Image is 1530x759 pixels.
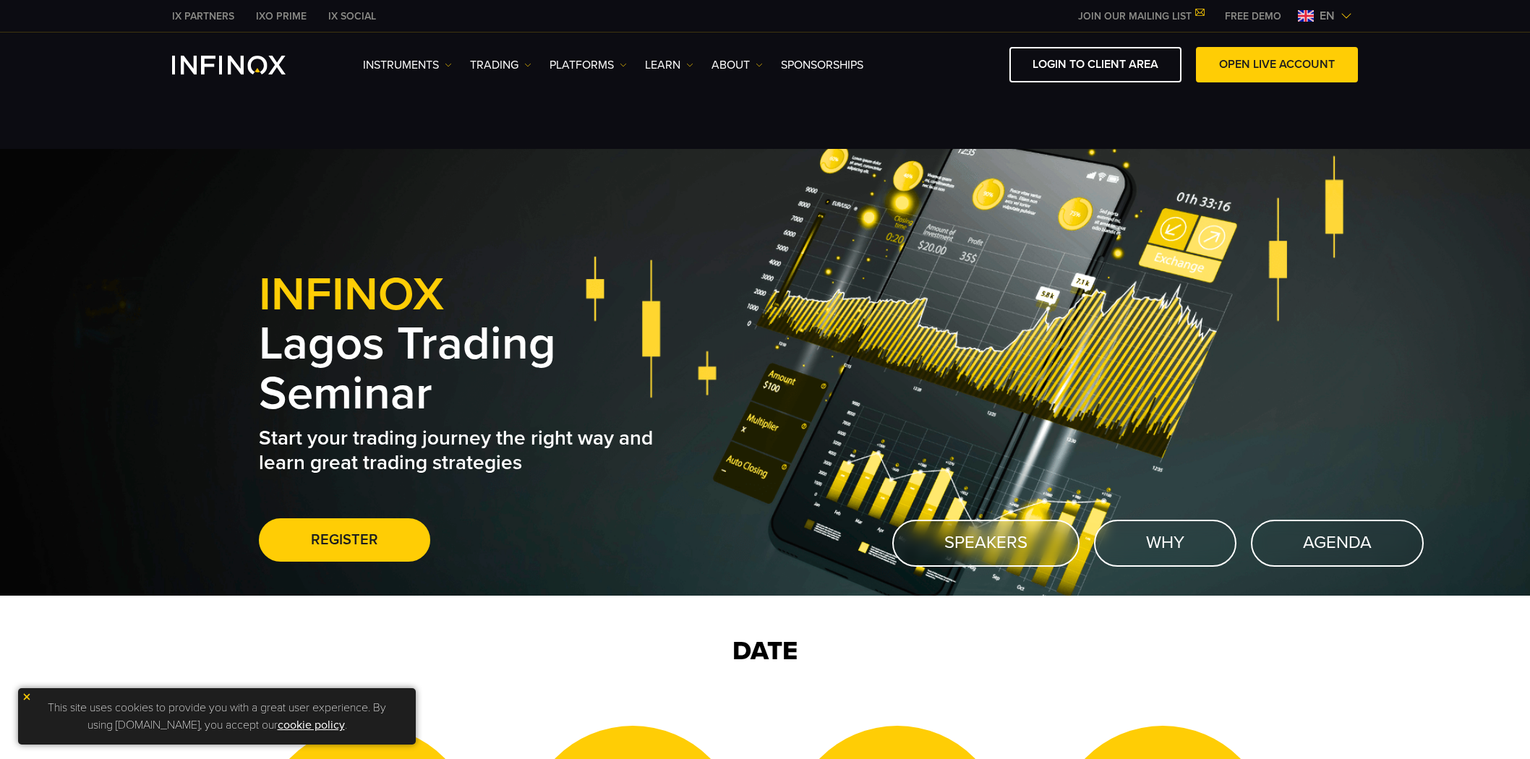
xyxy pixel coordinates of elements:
[172,56,320,74] a: INFINOX Logo
[25,695,409,737] p: This site uses cookies to provide you with a great user experience. By using [DOMAIN_NAME], you a...
[781,56,863,74] a: SPONSORSHIPS
[1067,10,1214,22] a: JOIN OUR MAILING LIST
[259,266,556,422] strong: Lagos Trading Seminar
[711,56,763,74] a: ABOUT
[645,56,693,74] a: Learn
[892,520,1080,567] a: SPEAKERS
[259,518,430,562] a: REGISTER
[550,56,627,74] a: PLATFORMS
[317,9,387,24] a: INFINOX
[1009,47,1181,82] a: LOGIN TO CLIENT AREA
[245,9,317,24] a: INFINOX
[259,266,444,323] span: INFINOX
[1251,520,1424,567] a: AGENDA
[1196,47,1358,82] a: OPEN LIVE ACCOUNT
[363,56,452,74] a: Instruments
[278,718,345,732] a: cookie policy
[470,56,531,74] a: TRADING
[1094,520,1236,567] a: WHY
[259,632,1271,671] p: DATE
[1314,7,1341,25] span: en
[161,9,245,24] a: INFINOX
[1214,9,1292,24] a: INFINOX MENU
[259,426,664,475] h2: Start your trading journey the right way and learn great trading strategies
[22,692,32,702] img: yellow close icon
